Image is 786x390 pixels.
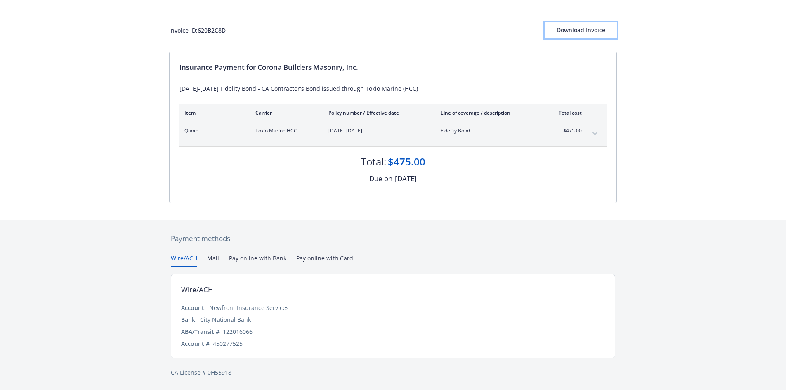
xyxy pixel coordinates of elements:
[171,233,615,244] div: Payment methods
[551,109,582,116] div: Total cost
[551,127,582,135] span: $475.00
[255,109,315,116] div: Carrier
[361,155,386,169] div: Total:
[209,303,289,312] div: Newfront Insurance Services
[223,327,253,336] div: 122016066
[184,109,242,116] div: Item
[171,254,197,267] button: Wire/ACH
[328,109,427,116] div: Policy number / Effective date
[169,26,226,35] div: Invoice ID: 620B2C8D
[255,127,315,135] span: Tokio Marine HCC
[545,22,617,38] button: Download Invoice
[328,127,427,135] span: [DATE]-[DATE]
[181,284,213,295] div: Wire/ACH
[388,155,425,169] div: $475.00
[171,368,615,377] div: CA License # 0H55918
[395,173,417,184] div: [DATE]
[441,127,538,135] span: Fidelity Bond
[229,254,286,267] button: Pay online with Bank
[296,254,353,267] button: Pay online with Card
[181,315,197,324] div: Bank:
[369,173,392,184] div: Due on
[184,127,242,135] span: Quote
[179,84,607,93] div: [DATE]-[DATE] Fidelity Bond - CA Contractor's Bond issued through Tokio Marine (HCC)
[179,122,607,146] div: QuoteTokio Marine HCC[DATE]-[DATE]Fidelity Bond$475.00expand content
[207,254,219,267] button: Mail
[441,109,538,116] div: Line of coverage / description
[181,339,210,348] div: Account #
[588,127,602,140] button: expand content
[179,62,607,73] div: Insurance Payment for Corona Builders Masonry, Inc.
[181,303,206,312] div: Account:
[181,327,220,336] div: ABA/Transit #
[213,339,243,348] div: 450277525
[200,315,251,324] div: City National Bank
